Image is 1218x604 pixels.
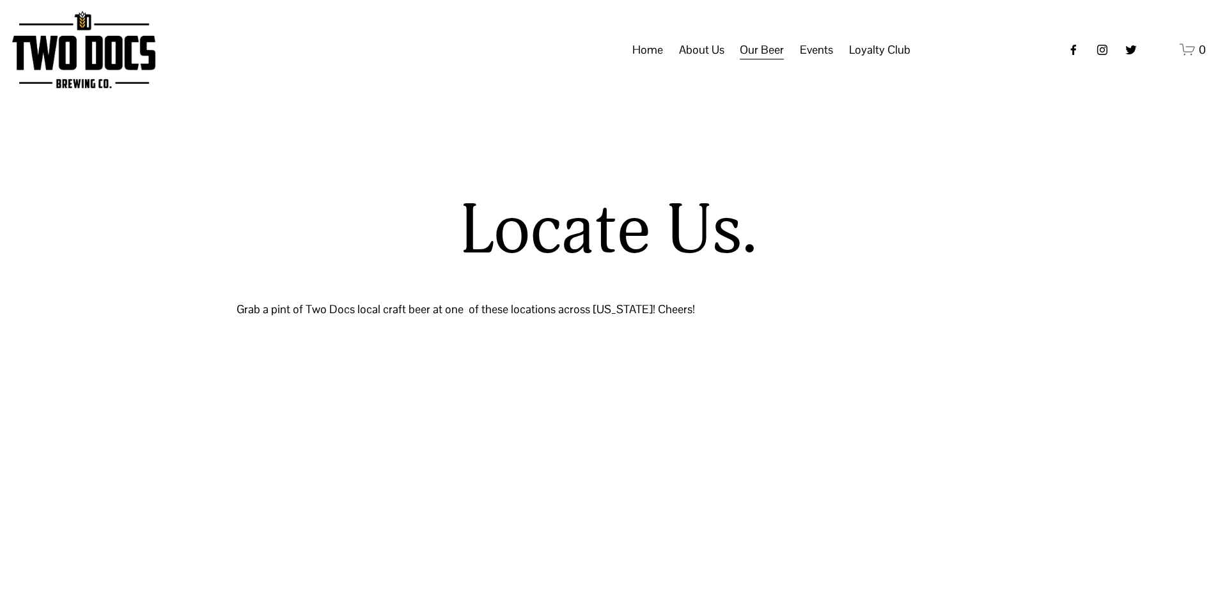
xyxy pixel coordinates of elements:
a: 0 items in cart [1180,42,1206,58]
a: Home [632,38,663,62]
span: About Us [679,39,724,61]
span: 0 [1199,42,1206,57]
span: Events [800,39,833,61]
p: Grab a pint of Two Docs local craft beer at one of these locations across [US_STATE]! Cheers! [237,298,981,320]
a: folder dropdown [849,38,910,62]
a: Facebook [1067,43,1080,56]
h1: Locate Us. [350,193,869,270]
span: Loyalty Club [849,39,910,61]
a: instagram-unauth [1096,43,1109,56]
a: folder dropdown [679,38,724,62]
a: twitter-unauth [1125,43,1137,56]
a: folder dropdown [800,38,833,62]
a: folder dropdown [740,38,784,62]
img: Two Docs Brewing Co. [12,11,155,88]
span: Our Beer [740,39,784,61]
